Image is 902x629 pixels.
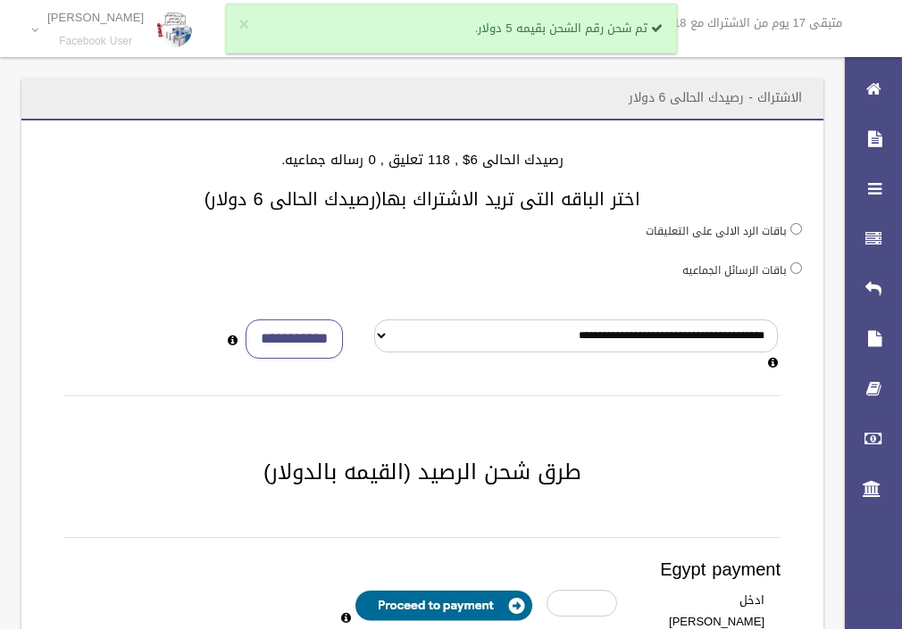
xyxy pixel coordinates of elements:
small: Facebook User [47,35,144,48]
label: باقات الرسائل الجماعيه [682,261,787,280]
p: [PERSON_NAME] [47,11,144,24]
div: تم شحن رقم الشحن بقيمه 5 دولار. [226,4,677,54]
label: باقات الرد الالى على التعليقات [646,221,787,241]
h3: اختر الباقه التى تريد الاشتراك بها(رصيدك الحالى 6 دولار) [43,189,802,209]
h3: Egypt payment [64,559,781,579]
header: الاشتراك - رصيدك الحالى 6 دولار [607,80,823,115]
h2: طرق شحن الرصيد (القيمه بالدولار) [43,460,802,484]
button: × [239,16,249,34]
h4: رصيدك الحالى 6$ , 118 تعليق , 0 رساله جماعيه. [43,153,802,168]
